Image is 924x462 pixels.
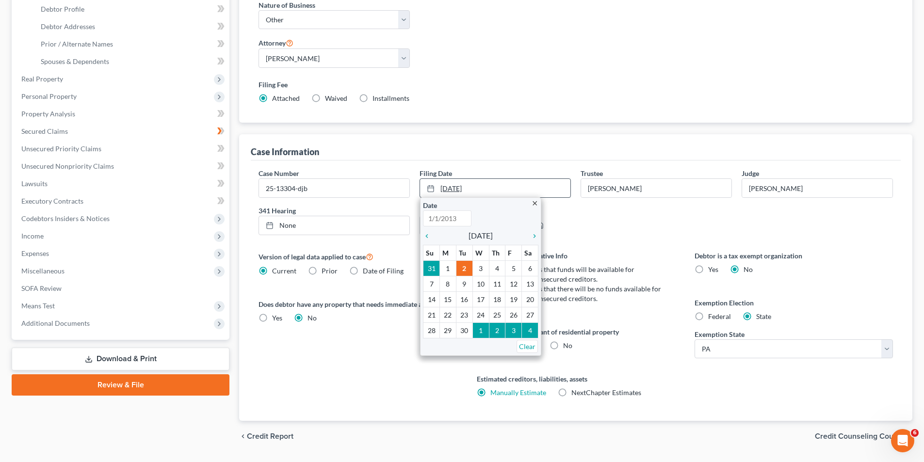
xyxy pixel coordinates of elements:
[423,210,471,226] input: 1/1/2013
[581,179,731,197] input: --
[522,276,538,291] td: 13
[322,267,338,275] span: Prior
[21,249,49,257] span: Expenses
[489,307,505,322] td: 25
[490,285,661,303] span: Debtor estimates that there will be no funds available for distribution to unsecured creditors.
[21,267,65,275] span: Miscellaneous
[531,200,538,207] i: close
[744,265,753,273] span: No
[526,232,538,240] i: chevron_right
[440,291,456,307] td: 15
[756,312,771,320] span: State
[21,75,63,83] span: Real Property
[33,0,229,18] a: Debtor Profile
[815,432,912,440] button: Credit Counseling Course chevron_right
[14,192,229,210] a: Executory Contracts
[21,179,48,188] span: Lawsuits
[41,57,109,65] span: Spouses & Dependents
[14,140,229,158] a: Unsecured Priority Claims
[41,5,84,13] span: Debtor Profile
[440,260,456,276] td: 1
[259,299,457,309] label: Does debtor have any property that needs immediate attention?
[489,276,505,291] td: 11
[489,322,505,338] td: 2
[477,251,675,261] label: Statistical/Administrative Info
[363,267,404,275] span: Date of Filing
[489,291,505,307] td: 18
[272,267,296,275] span: Current
[456,322,472,338] td: 30
[477,327,675,337] label: Debtor resides as tenant of residential property
[490,388,546,397] a: Manually Estimate
[440,322,456,338] td: 29
[531,197,538,208] a: close
[911,429,919,437] span: 6
[505,260,522,276] td: 5
[33,18,229,35] a: Debtor Addresses
[259,179,409,197] input: Enter case number...
[505,276,522,291] td: 12
[21,197,83,205] span: Executory Contracts
[21,144,101,153] span: Unsecured Priority Claims
[21,214,110,223] span: Codebtors Insiders & Notices
[423,307,440,322] td: 21
[742,168,759,178] label: Judge
[41,22,95,31] span: Debtor Addresses
[33,35,229,53] a: Prior / Alternate Names
[456,291,472,307] td: 16
[259,37,293,48] label: Attorney
[423,322,440,338] td: 28
[695,251,893,261] label: Debtor is a tax exempt organization
[14,123,229,140] a: Secured Claims
[522,245,538,260] th: Sa
[259,80,893,90] label: Filing Fee
[251,146,319,158] div: Case Information
[440,245,456,260] th: M
[21,110,75,118] span: Property Analysis
[14,280,229,297] a: SOFA Review
[423,232,436,240] i: chevron_left
[423,276,440,291] td: 7
[420,168,452,178] label: Filing Date
[526,230,538,241] a: chevron_right
[423,291,440,307] td: 14
[440,307,456,322] td: 22
[472,276,489,291] td: 10
[571,388,641,397] span: NextChapter Estimates
[505,322,522,338] td: 3
[522,260,538,276] td: 6
[423,200,437,210] label: Date
[325,94,347,102] span: Waived
[247,432,293,440] span: Credit Report
[12,374,229,396] a: Review & File
[420,179,570,197] a: [DATE]
[14,105,229,123] a: Property Analysis
[21,284,62,292] span: SOFA Review
[472,245,489,260] th: W
[21,127,68,135] span: Secured Claims
[41,40,113,48] span: Prior / Alternate Names
[21,232,44,240] span: Income
[522,322,538,338] td: 4
[469,230,493,241] span: [DATE]
[259,168,299,178] label: Case Number
[742,179,892,197] input: --
[891,429,914,452] iframe: Intercom live chat
[505,307,522,322] td: 26
[239,432,293,440] button: chevron_left Credit Report
[21,302,55,310] span: Means Test
[472,291,489,307] td: 17
[522,307,538,322] td: 27
[490,265,634,283] span: Debtor estimates that funds will be available for distribution to unsecured creditors.
[33,53,229,70] a: Spouses & Dependents
[708,312,731,320] span: Federal
[472,307,489,322] td: 24
[254,206,576,216] label: 341 Hearing
[815,432,905,440] span: Credit Counseling Course
[522,291,538,307] td: 20
[423,260,440,276] td: 31
[472,322,489,338] td: 1
[477,374,675,384] label: Estimated creditors, liabilities, assets
[239,432,247,440] i: chevron_left
[708,265,718,273] span: Yes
